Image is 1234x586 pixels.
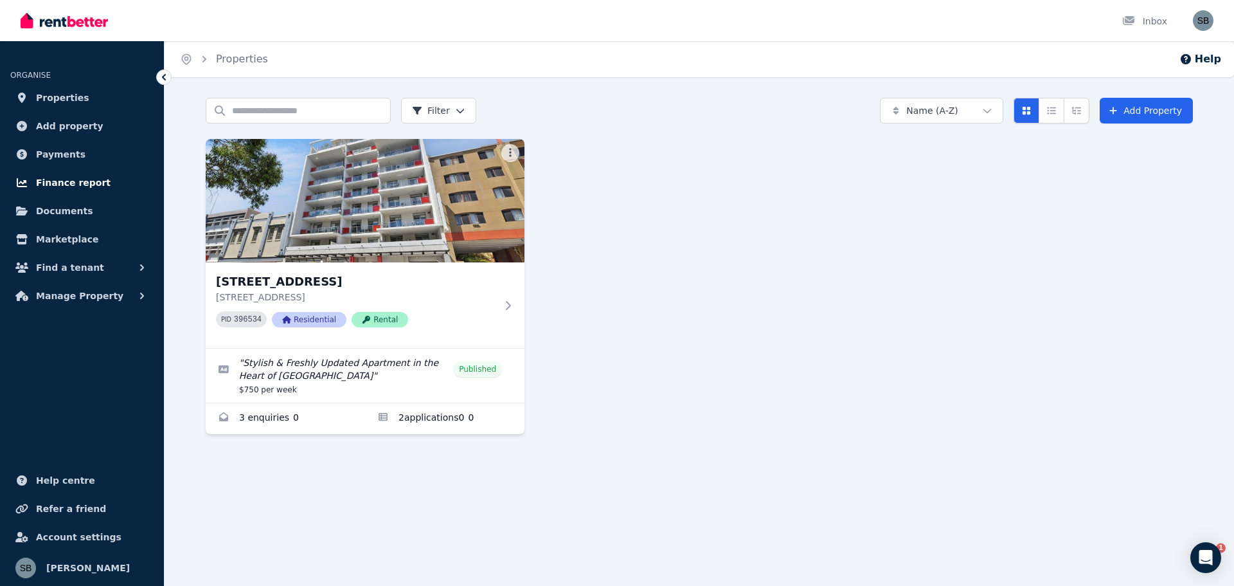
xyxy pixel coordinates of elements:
a: 16/863-867 Wellington Street, West Perth[STREET_ADDRESS][STREET_ADDRESS]PID 396534ResidentialRental [206,139,524,348]
button: Expanded list view [1064,98,1089,124]
button: Help [1179,51,1221,67]
span: Name (A-Z) [906,104,958,117]
a: Account settings [10,524,154,550]
span: Documents [36,203,93,219]
button: Card view [1014,98,1039,124]
span: Account settings [36,529,121,545]
span: Refer a friend [36,501,106,517]
span: Help centre [36,473,95,488]
a: Payments [10,142,154,167]
span: ORGANISE [10,71,51,80]
button: Manage Property [10,283,154,309]
span: Rental [352,312,408,327]
span: Properties [36,90,89,105]
button: Name (A-Z) [880,98,1003,124]
a: Applications for 16/863-867 Wellington Street, West Perth [365,403,524,434]
button: Compact list view [1039,98,1064,124]
img: 16/863-867 Wellington Street, West Perth [206,139,524,262]
a: Enquiries for 16/863-867 Wellington Street, West Perth [206,403,365,434]
code: 396534 [234,315,262,324]
span: Residential [272,312,346,327]
img: RentBetter [21,11,108,30]
span: Payments [36,147,85,162]
div: Inbox [1122,15,1167,28]
a: Add property [10,113,154,139]
h3: [STREET_ADDRESS] [216,273,496,291]
span: Manage Property [36,288,123,304]
a: Refer a friend [10,496,154,522]
a: Edit listing: Stylish & Freshly Updated Apartment in the Heart of West Perth [206,349,524,403]
small: PID [221,316,231,323]
span: Add property [36,118,103,134]
span: Filter [412,104,450,117]
button: Filter [401,98,476,124]
img: Sam Berrell [1193,10,1213,31]
a: Help centre [10,468,154,493]
span: 1 [1217,542,1227,553]
button: More options [501,144,519,162]
a: Properties [10,85,154,111]
img: Sam Berrell [15,558,36,578]
div: Open Intercom Messenger [1190,542,1221,573]
span: [PERSON_NAME] [46,560,130,576]
span: Find a tenant [36,260,104,275]
a: Properties [216,53,268,65]
nav: Breadcrumb [165,41,283,77]
span: Marketplace [36,232,98,247]
span: Finance report [36,175,111,190]
div: View options [1014,98,1089,124]
p: [STREET_ADDRESS] [216,291,496,304]
a: Marketplace [10,226,154,252]
button: Find a tenant [10,255,154,280]
a: Finance report [10,170,154,196]
a: Documents [10,198,154,224]
a: Add Property [1100,98,1193,124]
